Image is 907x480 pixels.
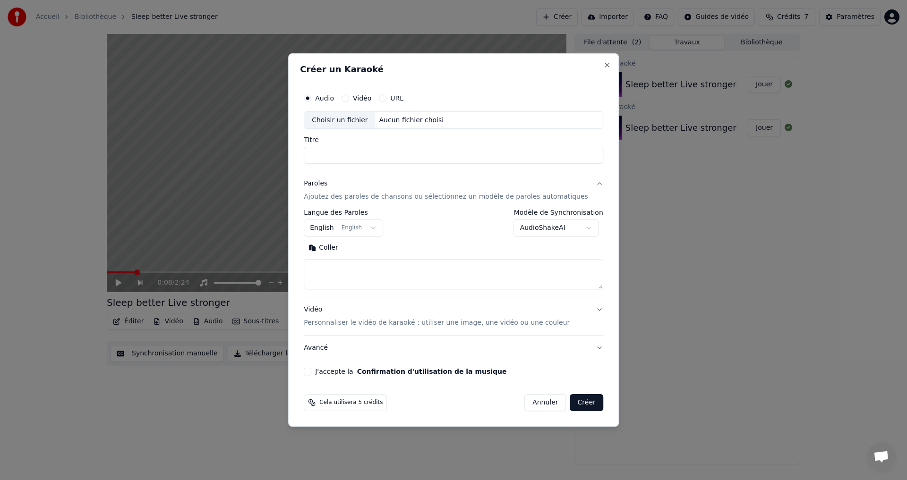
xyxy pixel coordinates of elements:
button: J'accepte la [357,368,507,375]
div: Paroles [304,179,327,189]
button: Annuler [524,394,566,411]
label: Vidéo [353,95,371,101]
button: ParolesAjoutez des paroles de chansons ou sélectionnez un modèle de paroles automatiques [304,172,603,210]
label: URL [390,95,403,101]
div: ParolesAjoutez des paroles de chansons ou sélectionnez un modèle de paroles automatiques [304,210,603,297]
button: VidéoPersonnaliser le vidéo de karaoké : utiliser une image, une vidéo ou une couleur [304,298,603,336]
label: Modèle de Synchronisation [514,210,603,216]
button: Créer [570,394,603,411]
button: Coller [304,241,343,256]
div: Choisir un fichier [304,112,375,129]
label: Titre [304,137,603,143]
div: Aucun fichier choisi [376,116,448,125]
span: Cela utilisera 5 crédits [319,399,383,406]
p: Ajoutez des paroles de chansons ou sélectionnez un modèle de paroles automatiques [304,193,588,202]
label: J'accepte la [315,368,506,375]
p: Personnaliser le vidéo de karaoké : utiliser une image, une vidéo ou une couleur [304,318,570,328]
label: Audio [315,95,334,101]
div: Vidéo [304,305,570,328]
label: Langue des Paroles [304,210,383,216]
h2: Créer un Karaoké [300,65,607,74]
button: Avancé [304,336,603,360]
